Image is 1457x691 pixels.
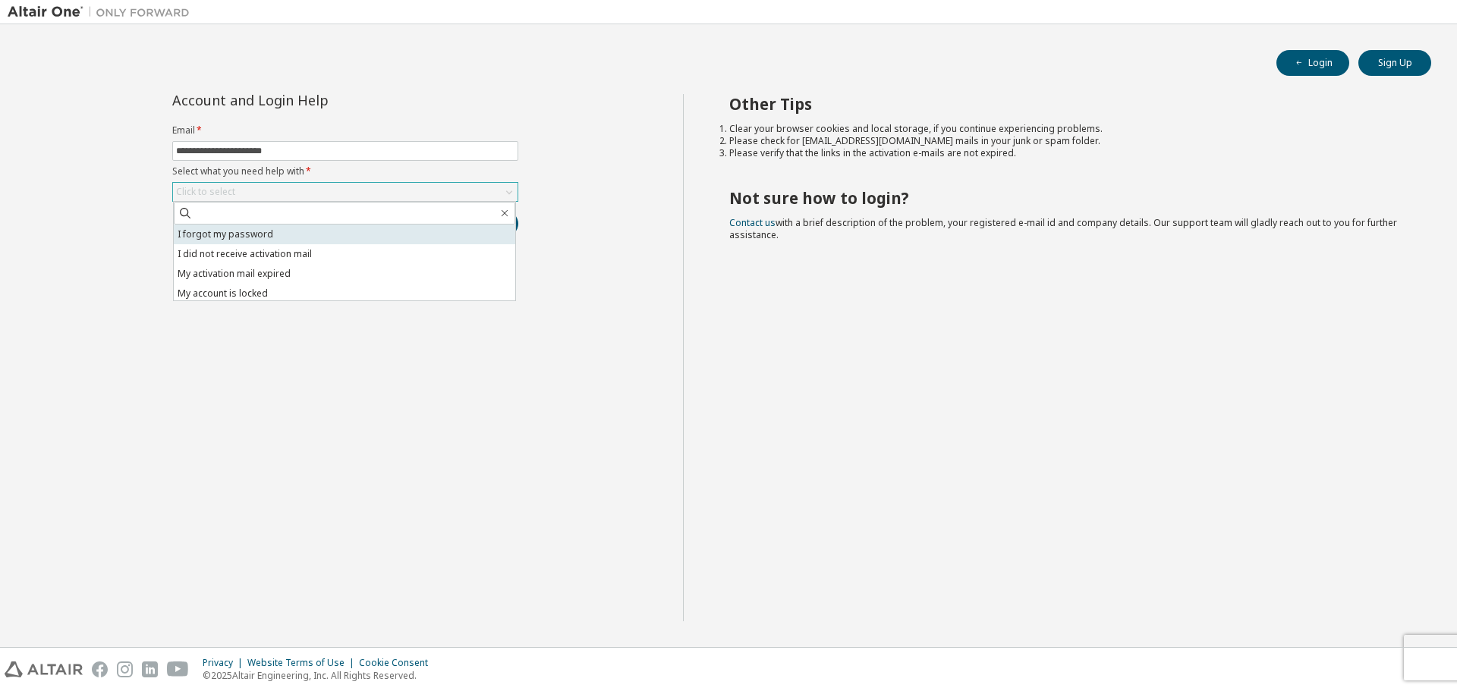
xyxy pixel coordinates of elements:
[729,216,776,229] a: Contact us
[203,657,247,669] div: Privacy
[173,183,518,201] div: Click to select
[92,661,108,677] img: facebook.svg
[729,123,1405,135] li: Clear your browser cookies and local storage, if you continue experiencing problems.
[729,94,1405,114] h2: Other Tips
[247,657,359,669] div: Website Terms of Use
[729,188,1405,208] h2: Not sure how to login?
[174,225,515,244] li: I forgot my password
[172,124,518,137] label: Email
[359,657,437,669] div: Cookie Consent
[172,94,449,106] div: Account and Login Help
[176,186,235,198] div: Click to select
[142,661,158,677] img: linkedin.svg
[8,5,197,20] img: Altair One
[5,661,83,677] img: altair_logo.svg
[729,147,1405,159] li: Please verify that the links in the activation e-mails are not expired.
[729,216,1397,241] span: with a brief description of the problem, your registered e-mail id and company details. Our suppo...
[1276,50,1349,76] button: Login
[117,661,133,677] img: instagram.svg
[1358,50,1431,76] button: Sign Up
[203,669,437,682] p: © 2025 Altair Engineering, Inc. All Rights Reserved.
[172,165,518,177] label: Select what you need help with
[492,146,504,158] img: npw-badge-icon-locked.svg
[167,661,189,677] img: youtube.svg
[729,135,1405,147] li: Please check for [EMAIL_ADDRESS][DOMAIN_NAME] mails in your junk or spam folder.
